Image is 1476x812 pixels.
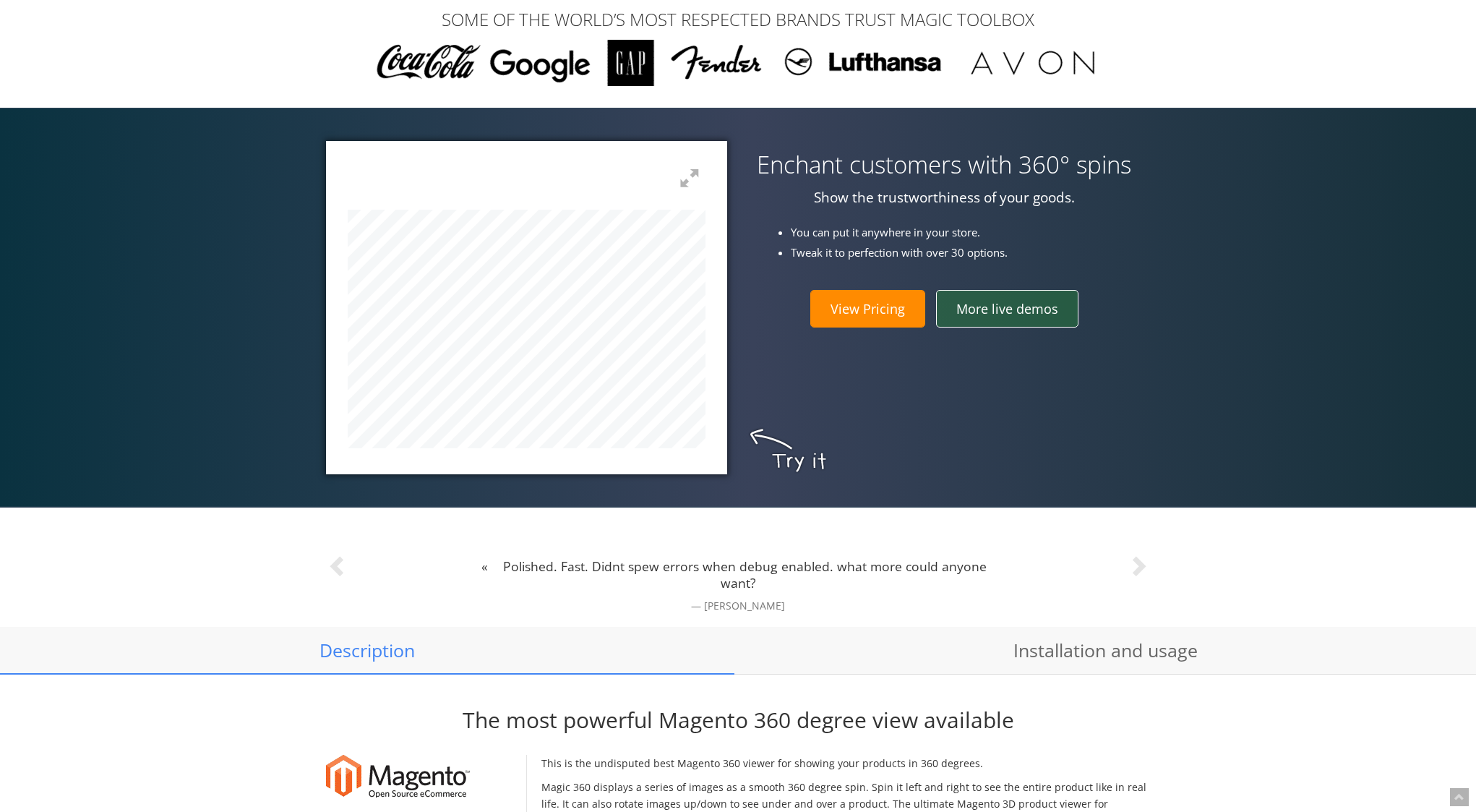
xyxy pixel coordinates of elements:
li: You can put it anywhere in your store. [791,224,1152,241]
img: Magic Toolbox Customers [368,40,1108,86]
p: Polished. Fast. Didnt spew errors when debug enabled. what more could anyone want? [481,558,995,591]
a: View Pricing [810,290,925,328]
h3: SOME OF THE WORLD’S MOST RESPECTED BRANDS TRUST MAGIC TOOLBOX [326,10,1150,29]
li: Tweak it to perfection with over 30 options. [791,244,1152,261]
a: More live demos [936,290,1078,328]
p: Show the trustworthiness of your goods. [749,189,1139,206]
h2: The most powerful Magento 360 degree view available [315,707,1161,733]
small: [PERSON_NAME] [481,599,995,613]
h3: Enchant customers with 360° spins [749,152,1139,178]
a: Installation and usage [738,627,1472,675]
p: This is the undisputed best Magento 360 viewer for showing your products in 360 degrees. [541,755,1151,772]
